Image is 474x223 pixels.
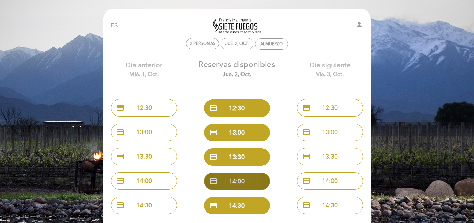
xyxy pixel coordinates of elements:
[289,71,371,79] div: vie. 3, oct.
[297,99,363,117] button: credit_card 12:30
[116,128,124,136] span: credit_card
[302,177,311,185] span: credit_card
[111,172,177,190] button: credit_card 14:00
[302,128,311,136] span: credit_card
[209,104,217,112] span: credit_card
[209,128,217,137] span: credit_card
[103,71,185,79] div: mié. 1, oct.
[204,173,270,190] button: credit_card 14:00
[297,197,363,214] button: credit_card 14:30
[116,177,124,185] span: credit_card
[204,148,270,166] button: credit_card 13:30
[260,41,283,47] div: Almuerzo
[190,41,215,46] span: 2 personas
[204,197,270,214] button: credit_card 14:30
[297,124,363,141] button: credit_card 13:00
[116,201,124,209] span: credit_card
[196,59,278,79] div: Reservas disponibles
[302,152,311,161] span: credit_card
[111,197,177,214] button: credit_card 14:30
[355,21,364,31] button: person
[204,99,270,117] button: credit_card 12:30
[111,99,177,117] button: credit_card 12:30
[297,172,363,190] button: credit_card 14:00
[297,148,363,165] button: credit_card 13:30
[204,124,270,141] button: credit_card 13:00
[116,152,124,161] span: credit_card
[103,61,185,78] div: Día anterior
[111,124,177,141] button: credit_card 13:00
[111,148,177,165] button: credit_card 13:30
[302,104,311,112] span: credit_card
[209,177,217,185] span: credit_card
[289,61,371,78] div: Día siguiente
[193,16,281,35] a: Siete Fuegos Restaurant
[302,201,311,209] span: credit_card
[116,104,124,112] span: credit_card
[355,21,364,29] i: person
[209,201,217,210] span: credit_card
[225,41,249,46] div: jue. 2, oct.
[196,71,278,79] div: jue. 2, oct.
[209,153,217,161] span: credit_card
